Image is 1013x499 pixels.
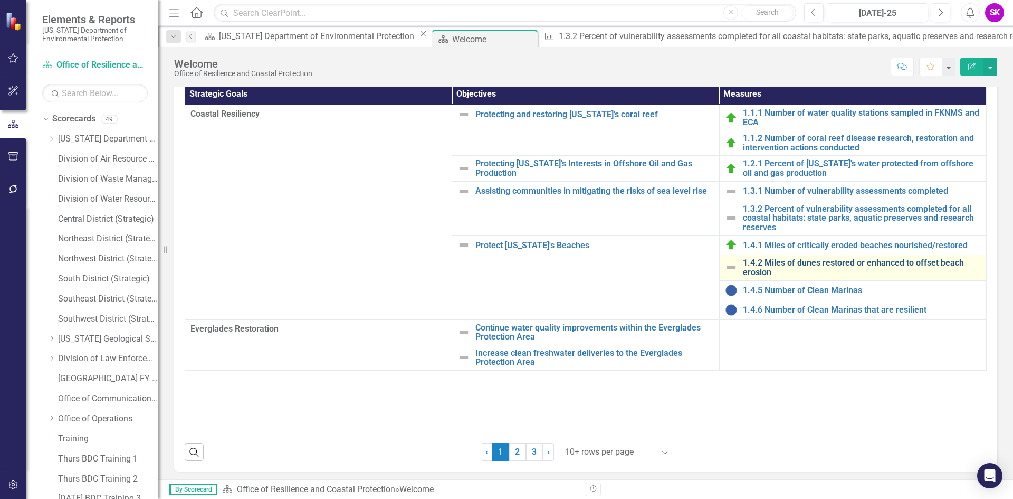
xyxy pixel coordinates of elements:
[457,326,470,338] img: Not Defined
[58,393,158,405] a: Office of Communications (Press Office)
[58,453,158,465] a: Thurs BDC Training 1
[719,280,986,300] td: Double-Click to Edit Right Click for Context Menu
[58,313,158,325] a: Southwest District (Strategic)
[42,13,148,26] span: Elements & Reports
[743,286,981,295] a: 1.4.5 Number of Clean Marinas
[719,201,986,236] td: Double-Click to Edit Right Click for Context Menu
[725,304,738,316] img: No Information
[58,373,158,385] a: [GEOGRAPHIC_DATA] FY 18/19
[452,156,719,181] td: Double-Click to Edit Right Click for Context Menu
[457,351,470,364] img: Not Defined
[457,239,470,251] img: Not Defined
[222,484,578,496] div: »
[475,186,713,196] a: Assisting communities in mitigating the risks of sea level rise
[185,319,452,370] td: Double-Click to Edit
[719,105,986,130] td: Double-Click to Edit Right Click for Context Menu
[743,305,981,315] a: 1.4.6 Number of Clean Marinas that are resilient
[725,185,738,197] img: Not Defined
[977,463,1002,488] div: Open Intercom Messenger
[58,433,158,445] a: Training
[985,3,1004,22] button: SK
[42,84,148,102] input: Search Below...
[719,181,986,201] td: Double-Click to Edit Right Click for Context Menu
[741,5,794,20] button: Search
[719,300,986,319] td: Double-Click to Edit Right Click for Context Menu
[58,473,158,485] a: Thurs BDC Training 2
[547,447,550,457] span: ›
[457,185,470,197] img: Not Defined
[58,413,158,425] a: Office of Operations
[743,108,981,127] a: 1.1.1 Number of water quality stations sampled in FKNMS and ECA
[485,447,488,457] span: ‹
[58,293,158,305] a: Southeast District (Strategic)
[725,284,738,297] img: No Information
[399,484,434,494] div: Welcome
[725,111,738,124] img: On Target
[475,349,713,367] a: Increase clean freshwater deliveries to the Everglades Protection Area
[185,105,452,320] td: Double-Click to Edit
[174,58,312,70] div: Welcome
[725,212,738,224] img: Not Defined
[101,115,118,124] div: 49
[743,186,981,196] a: 1.3.1 Number of vulnerability assessments completed
[743,134,981,152] a: 1.1.2 Number of coral reef disease research, restoration and intervention actions conducted
[42,59,148,71] a: Office of Resilience and Coastal Protection
[457,162,470,175] img: Not Defined
[42,26,148,43] small: [US_STATE] Department of Environmental Protection
[452,33,535,46] div: Welcome
[58,213,158,225] a: Central District (Strategic)
[492,443,509,461] span: 1
[743,159,981,177] a: 1.2.1 Percent of [US_STATE]'s water protected from offshore oil and gas production
[719,236,986,255] td: Double-Click to Edit Right Click for Context Menu
[58,253,158,265] a: Northwest District (Strategic)
[475,159,713,177] a: Protecting [US_STATE]'s Interests in Offshore Oil and Gas Production
[58,273,158,285] a: South District (Strategic)
[719,130,986,156] td: Double-Click to Edit Right Click for Context Menu
[452,345,719,370] td: Double-Click to Edit Right Click for Context Menu
[452,181,719,236] td: Double-Click to Edit Right Click for Context Menu
[190,108,446,120] span: Coastal Resiliency
[58,233,158,245] a: Northeast District (Strategic)
[725,239,738,251] img: On Target
[830,7,924,20] div: [DATE]-25
[719,255,986,280] td: Double-Click to Edit Right Click for Context Menu
[719,156,986,181] td: Double-Click to Edit Right Click for Context Menu
[5,12,24,31] img: ClearPoint Strategy
[743,204,981,232] a: 1.3.2 Percent of vulnerability assessments completed for all coastal habitats: state parks, aquat...
[452,105,719,156] td: Double-Click to Edit Right Click for Context Menu
[58,173,158,185] a: Division of Waste Management
[58,333,158,345] a: [US_STATE] Geological Survey
[743,258,981,277] a: 1.4.2 Miles of dunes restored or enhanced to offset beach erosion
[219,30,417,43] div: [US_STATE] Department of Environmental Protection
[509,443,526,461] a: 2
[475,110,713,119] a: Protecting and restoring [US_STATE]'s coral reef
[725,162,738,175] img: On Target
[725,261,738,274] img: Not Defined
[827,3,928,22] button: [DATE]-25
[237,484,395,494] a: Office of Resilience and Coastal Protection
[58,353,158,365] a: Division of Law Enforcement and Emergency Response
[452,319,719,345] td: Double-Click to Edit Right Click for Context Menu
[475,241,713,250] a: Protect [US_STATE]'s Beaches
[58,153,158,165] a: Division of Air Resource Management
[457,108,470,121] img: Not Defined
[58,193,158,205] a: Division of Water Resource Management
[58,133,158,145] a: [US_STATE] Department of Environmental Protection
[214,4,796,22] input: Search ClearPoint...
[475,323,713,342] a: Continue water quality improvements within the Everglades Protection Area
[174,70,312,78] div: Office of Resilience and Coastal Protection
[526,443,543,461] a: 3
[201,30,417,43] a: [US_STATE] Department of Environmental Protection
[743,241,981,250] a: 1.4.1 Miles of critically eroded beaches nourished/restored
[169,484,217,495] span: By Scorecard
[756,8,779,16] span: Search
[52,113,95,125] a: Scorecards
[725,137,738,149] img: On Target
[190,323,446,335] span: Everglades Restoration
[452,236,719,319] td: Double-Click to Edit Right Click for Context Menu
